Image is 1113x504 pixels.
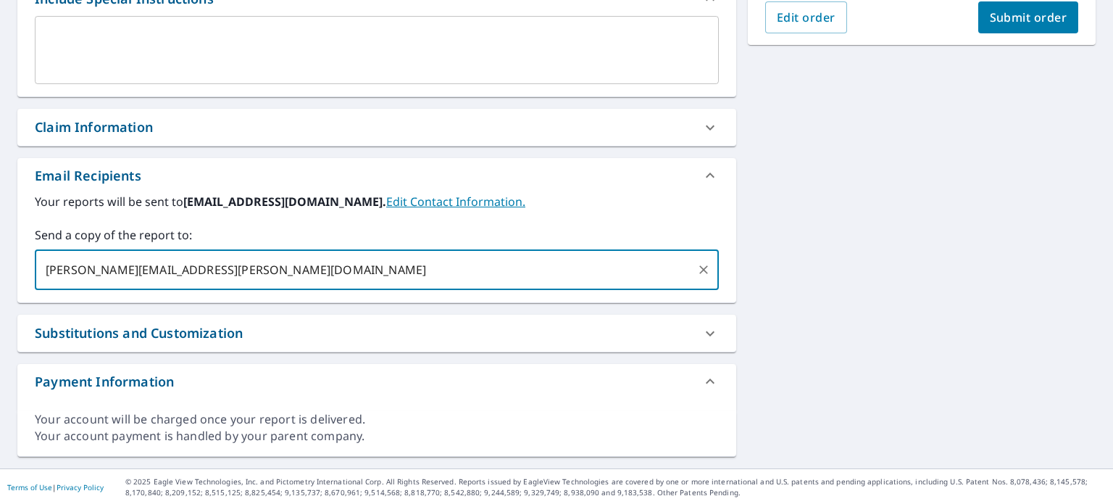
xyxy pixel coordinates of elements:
[17,315,736,352] div: Substitutions and Customization
[990,9,1067,25] span: Submit order
[777,9,835,25] span: Edit order
[17,109,736,146] div: Claim Information
[35,226,719,244] label: Send a copy of the report to:
[35,372,174,392] div: Payment Information
[35,117,153,137] div: Claim Information
[765,1,847,33] button: Edit order
[386,194,525,210] a: EditContactInfo
[35,166,141,186] div: Email Recipients
[35,323,243,343] div: Substitutions and Customization
[693,260,714,280] button: Clear
[7,482,52,492] a: Terms of Use
[35,411,719,428] div: Your account will be charged once your report is delivered.
[183,194,386,210] b: [EMAIL_ADDRESS][DOMAIN_NAME].
[125,476,1106,498] p: © 2025 Eagle View Technologies, Inc. and Pictometry International Corp. All Rights Reserved. Repo...
[17,158,736,193] div: Email Recipients
[7,483,104,492] p: |
[57,482,104,492] a: Privacy Policy
[35,193,719,210] label: Your reports will be sent to
[35,428,719,445] div: Your account payment is handled by your parent company.
[17,364,736,399] div: Payment Information
[978,1,1079,33] button: Submit order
